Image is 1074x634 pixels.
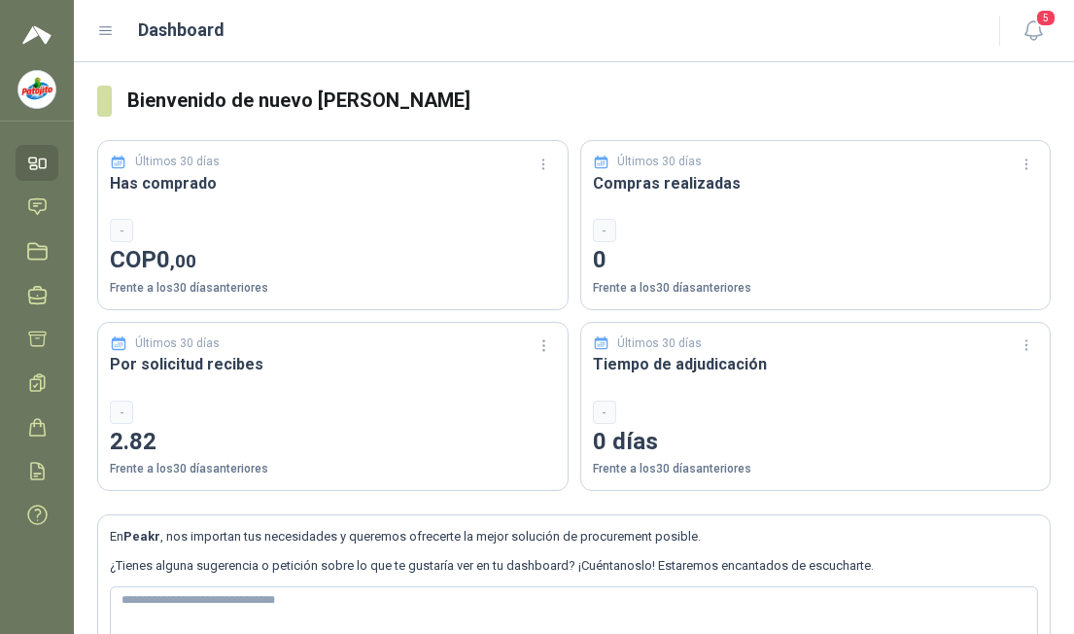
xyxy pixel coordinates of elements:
p: En , nos importan tus necesidades y queremos ofrecerte la mejor solución de procurement posible. [110,527,1038,546]
p: Frente a los 30 días anteriores [593,279,1039,298]
p: Últimos 30 días [617,153,702,171]
button: 5 [1016,14,1051,49]
h1: Dashboard [138,17,225,44]
p: 2.82 [110,424,556,461]
span: 5 [1035,9,1057,27]
p: Frente a los 30 días anteriores [110,279,556,298]
h3: Por solicitud recibes [110,352,556,376]
div: - [593,401,616,424]
b: Peakr [123,529,160,544]
p: Frente a los 30 días anteriores [593,460,1039,478]
h3: Compras realizadas [593,171,1039,195]
h3: Has comprado [110,171,556,195]
p: COP [110,242,556,279]
p: ¿Tienes alguna sugerencia o petición sobre lo que te gustaría ver en tu dashboard? ¡Cuéntanoslo! ... [110,556,1038,576]
div: - [110,401,133,424]
span: 0 [156,246,196,273]
img: Logo peakr [22,23,52,47]
p: Últimos 30 días [617,335,702,353]
p: Frente a los 30 días anteriores [110,460,556,478]
h3: Bienvenido de nuevo [PERSON_NAME] [127,86,1051,116]
p: 0 [593,242,1039,279]
span: ,00 [170,250,196,272]
p: Últimos 30 días [135,153,220,171]
img: Company Logo [18,71,55,108]
p: 0 días [593,424,1039,461]
h3: Tiempo de adjudicación [593,352,1039,376]
p: Últimos 30 días [135,335,220,353]
div: - [110,219,133,242]
div: - [593,219,616,242]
